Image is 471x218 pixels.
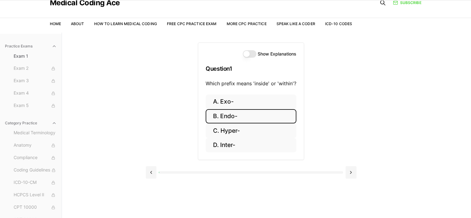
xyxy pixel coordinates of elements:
span: ICD-10-CM [14,179,57,186]
button: Medical Terminology [11,128,59,138]
button: Anatomy [11,140,59,150]
span: Exam 3 [14,78,57,84]
button: Exam 5 [11,101,59,111]
button: Practice Exams [2,41,59,51]
button: HCPCS Level II [11,190,59,200]
button: Exam 3 [11,76,59,86]
button: D. Inter- [206,138,296,153]
span: CPT 10000 [14,204,57,211]
span: Exam 5 [14,102,57,109]
span: Exam 4 [14,90,57,97]
a: ICD-10 Codes [325,21,352,26]
button: Coding Guidelines [11,165,59,175]
span: Compliance [14,154,57,161]
span: HCPCS Level II [14,192,57,198]
button: B. Endo- [206,109,296,124]
span: Coding Guidelines [14,167,57,174]
a: More CPC Practice [226,21,266,26]
a: How to Learn Medical Coding [94,21,157,26]
p: Which prefix means 'inside' or 'within'? [206,80,296,87]
button: ICD-10-CM [11,178,59,188]
a: About [71,21,84,26]
span: Exam 2 [14,65,57,72]
a: Free CPC Practice Exam [167,21,217,26]
a: Home [50,21,61,26]
span: Exam 1 [14,53,57,59]
span: Anatomy [14,142,57,149]
button: CPT 10000 [11,202,59,212]
span: Medical Terminology [14,130,57,136]
button: A. Exo- [206,95,296,109]
a: Speak Like a Coder [277,21,315,26]
button: Exam 2 [11,64,59,73]
label: Show Explanations [258,52,296,56]
button: Category Practice [2,118,59,128]
button: Compliance [11,153,59,163]
button: Exam 1 [11,51,59,61]
h3: Question 1 [206,60,296,78]
button: Exam 4 [11,88,59,98]
button: C. Hyper- [206,123,296,138]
